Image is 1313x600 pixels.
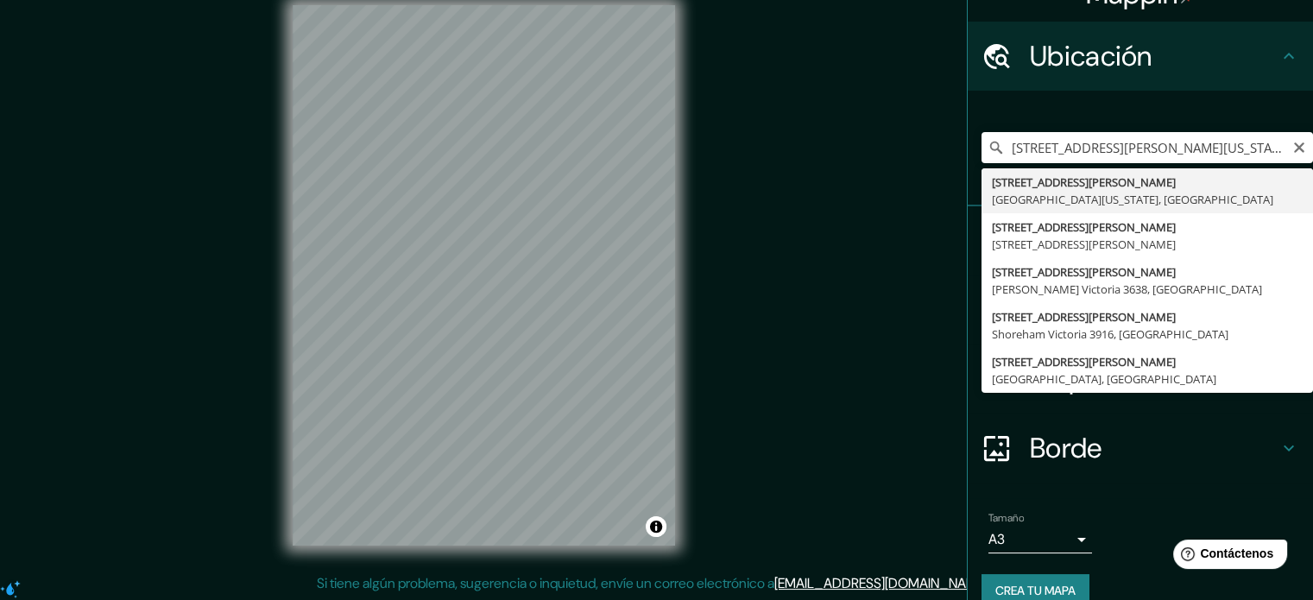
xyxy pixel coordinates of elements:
[1159,533,1294,581] iframe: Lanzador de widgets de ayuda
[995,583,1076,598] font: Crea tu mapa
[968,206,1313,275] div: Patas
[1030,38,1152,74] font: Ubicación
[988,526,1092,553] div: A3
[774,574,988,592] a: [EMAIL_ADDRESS][DOMAIN_NAME]
[1030,430,1102,466] font: Borde
[968,344,1313,414] div: Disposición
[992,174,1176,190] font: [STREET_ADDRESS][PERSON_NAME]
[968,275,1313,344] div: Estilo
[646,516,666,537] button: Activar o desactivar atribución
[992,309,1176,325] font: [STREET_ADDRESS][PERSON_NAME]
[968,22,1313,91] div: Ubicación
[988,511,1024,525] font: Tamaño
[992,371,1216,387] font: [GEOGRAPHIC_DATA], [GEOGRAPHIC_DATA]
[992,281,1262,297] font: [PERSON_NAME] Victoria 3638, [GEOGRAPHIC_DATA]
[982,132,1313,163] input: Elige tu ciudad o zona
[317,574,774,592] font: Si tiene algún problema, sugerencia o inquietud, envíe un correo electrónico a
[293,5,675,546] canvas: Mapa
[992,264,1176,280] font: [STREET_ADDRESS][PERSON_NAME]
[968,414,1313,483] div: Borde
[1292,138,1306,155] button: Claro
[992,192,1273,207] font: [GEOGRAPHIC_DATA][US_STATE], [GEOGRAPHIC_DATA]
[992,237,1176,252] font: [STREET_ADDRESS][PERSON_NAME]
[992,326,1228,342] font: Shoreham Victoria 3916, [GEOGRAPHIC_DATA]
[992,219,1176,235] font: [STREET_ADDRESS][PERSON_NAME]
[992,354,1176,369] font: [STREET_ADDRESS][PERSON_NAME]
[988,530,1005,548] font: A3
